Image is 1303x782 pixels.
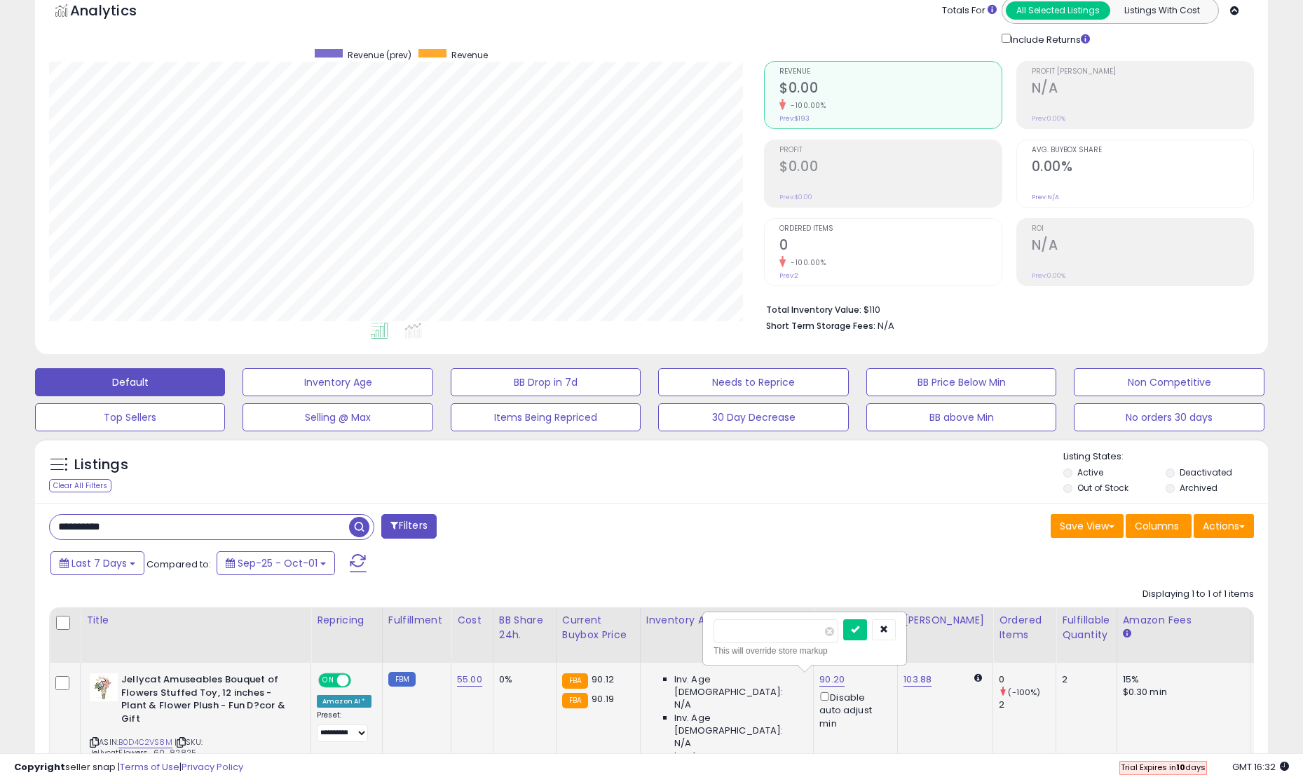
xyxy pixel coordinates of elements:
a: 90.20 [819,673,845,687]
button: Last 7 Days [50,551,144,575]
span: Ordered Items [779,225,1001,233]
button: Top Sellers [35,403,225,431]
div: Title [86,613,305,628]
div: 2 [1062,673,1105,686]
div: Include Returns [991,31,1107,47]
span: Revenue (prev) [348,49,411,61]
strong: Copyright [14,760,65,774]
h5: Listings [74,455,128,475]
span: N/A [878,319,894,332]
div: 2 [999,699,1056,711]
small: FBM [388,672,416,687]
button: Save View [1051,514,1124,538]
label: Deactivated [1180,466,1232,478]
div: Cost [457,613,487,628]
div: [PERSON_NAME] [903,613,987,628]
a: 103.88 [903,673,932,687]
small: Prev: N/A [1032,193,1059,201]
h5: Analytics [70,1,164,24]
h2: 0.00% [1032,159,1253,177]
small: -100.00% [786,100,826,111]
div: $0.30 min [1123,686,1239,699]
button: Non Competitive [1074,368,1264,396]
h2: N/A [1032,237,1253,256]
button: Actions [1194,514,1254,538]
div: Repricing [317,613,376,628]
span: Avg. Buybox Share [1032,147,1253,154]
div: Disable auto adjust min [819,689,887,730]
button: Listings With Cost [1110,1,1214,20]
div: Inventory Age [646,613,807,628]
a: B0D4C2VS8M [118,736,172,748]
button: BB Price Below Min [866,368,1056,396]
div: Amazon AI * [317,695,371,708]
span: Last 7 Days [71,556,127,570]
a: Privacy Policy [182,760,243,774]
span: Trial Expires in days [1121,762,1206,773]
small: Prev: $193 [779,114,810,123]
small: Amazon Fees. [1123,628,1131,640]
button: BB above Min [866,403,1056,431]
h2: $0.00 [779,80,1001,99]
button: Default [35,368,225,396]
div: Fulfillable Quantity [1062,613,1110,642]
div: Displaying 1 to 1 of 1 items [1142,588,1254,601]
span: N/A [674,699,691,711]
span: Revenue [451,49,488,61]
button: Inventory Age [243,368,432,396]
label: Archived [1180,482,1217,494]
label: Active [1077,466,1103,478]
button: Filters [381,514,436,539]
span: Inv. Age [DEMOGRAPHIC_DATA]: [674,712,803,737]
div: Preset: [317,710,371,742]
div: 0% [499,673,545,686]
button: No orders 30 days [1074,403,1264,431]
span: ROI [1032,225,1253,233]
button: Columns [1126,514,1192,538]
span: OFF [349,675,371,687]
b: Total Inventory Value: [766,304,861,316]
h2: 0 [779,237,1001,256]
button: 30 Day Decrease [658,403,848,431]
small: Prev: 0.00% [1032,271,1065,280]
button: All Selected Listings [1006,1,1110,20]
span: Compared to: [146,558,211,571]
small: Prev: $0.00 [779,193,812,201]
button: Sep-25 - Oct-01 [217,551,335,575]
button: Selling @ Max [243,403,432,431]
h2: $0.00 [779,159,1001,177]
div: BB Share 24h. [499,613,550,642]
span: 2025-10-9 16:32 GMT [1232,760,1289,774]
div: This will override store markup [714,644,896,658]
div: seller snap | | [14,761,243,774]
small: FBA [562,673,588,689]
span: Sep-25 - Oct-01 [238,556,318,570]
div: 0 [999,673,1056,686]
div: Totals For [942,4,997,18]
button: Needs to Reprice [658,368,848,396]
li: $110 [766,300,1243,317]
small: FBA [562,693,588,708]
small: Prev: 0.00% [1032,114,1065,123]
button: Items Being Repriced [451,403,641,431]
div: Fulfillment [388,613,445,628]
b: 10 [1176,762,1185,773]
span: Profit [PERSON_NAME] [1032,68,1253,76]
span: 90.12 [592,673,614,686]
div: Amazon Fees [1123,613,1244,628]
span: ON [320,675,337,687]
small: Prev: 2 [779,271,798,280]
div: Current Buybox Price [562,613,634,642]
span: Profit [779,147,1001,154]
a: Terms of Use [120,760,179,774]
b: Jellycat Amuseables Bouquet of Flowers Stuffed Toy, 12 inches - Plant & Flower Plush - Fun D?cor ... [121,673,292,729]
span: Revenue [779,68,1001,76]
div: Ordered Items [999,613,1050,642]
div: 15% [1123,673,1239,686]
span: Inv. Age [DEMOGRAPHIC_DATA]: [674,750,803,775]
label: Out of Stock [1077,482,1128,494]
a: 55.00 [457,673,482,687]
p: Listing States: [1063,450,1268,464]
small: (-100%) [1008,687,1040,698]
small: -100.00% [786,257,826,268]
